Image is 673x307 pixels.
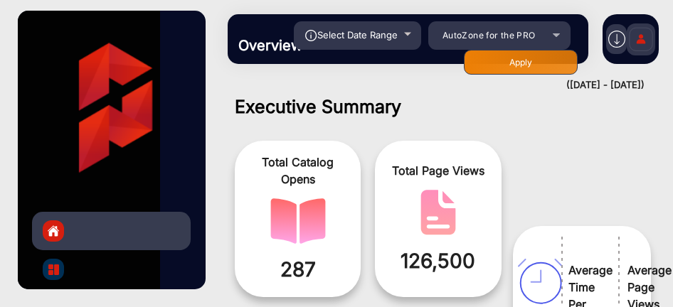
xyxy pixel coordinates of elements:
span: 287 [245,254,350,284]
span: 126,500 [386,246,490,276]
span: Total Catalog Opens [245,153,350,188]
span: Total Page Views [386,162,490,179]
img: catalog [270,198,326,244]
img: catalog [48,264,59,275]
img: h2download.svg [608,31,625,48]
img: vmg-logo [28,25,194,190]
img: catalog [410,190,466,235]
div: ([DATE] - [DATE]) [213,78,645,92]
button: Apply [464,50,578,75]
h1: Executive Summary [235,96,652,117]
span: AutoZone for the PRO [443,30,536,41]
h3: Overview [238,37,438,54]
span: Select Date Range [317,29,398,41]
img: catalog [518,259,563,304]
img: home [47,225,60,237]
img: icon [305,30,317,41]
img: Sign%20Up.svg [626,16,656,66]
